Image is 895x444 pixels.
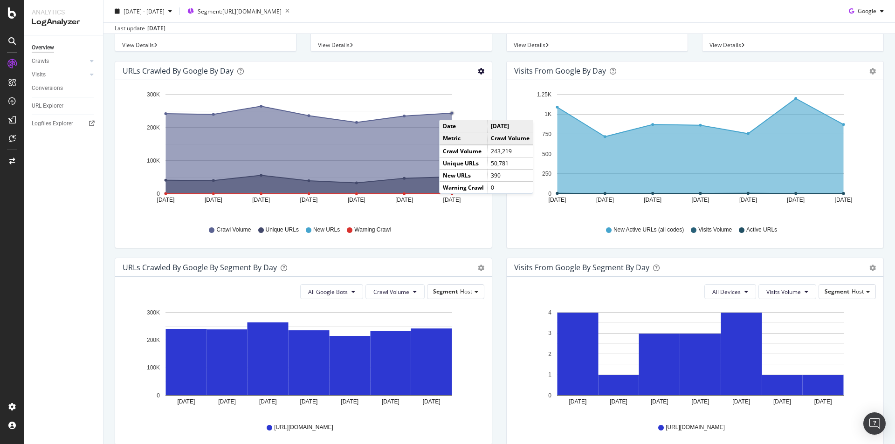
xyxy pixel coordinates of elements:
[157,197,175,203] text: [DATE]
[440,132,488,145] td: Metric
[514,66,606,75] div: Visits from Google by day
[869,68,876,75] div: gear
[382,398,399,405] text: [DATE]
[252,197,270,203] text: [DATE]
[313,226,340,234] span: New URLs
[423,398,441,405] text: [DATE]
[835,197,853,203] text: [DATE]
[709,41,741,49] span: View Details
[869,265,876,271] div: gear
[766,288,801,296] span: Visits Volume
[32,7,96,17] div: Analytics
[478,68,484,75] div: gear
[32,119,96,129] a: Logfiles Explorer
[814,398,832,405] text: [DATE]
[123,263,277,272] div: URLs Crawled by Google By Segment By Day
[32,43,96,53] a: Overview
[514,41,545,49] span: View Details
[348,197,365,203] text: [DATE]
[610,398,627,405] text: [DATE]
[365,284,425,299] button: Crawl Volume
[440,169,488,181] td: New URLs
[32,83,63,93] div: Conversions
[440,145,488,157] td: Crawl Volume
[32,70,46,80] div: Visits
[514,307,873,415] svg: A chart.
[259,398,277,405] text: [DATE]
[440,120,488,132] td: Date
[341,398,358,405] text: [DATE]
[32,56,49,66] div: Crawls
[488,181,533,193] td: 0
[32,101,63,111] div: URL Explorer
[122,41,154,49] span: View Details
[147,157,160,164] text: 100K
[549,197,566,203] text: [DATE]
[488,145,533,157] td: 243,219
[218,398,236,405] text: [DATE]
[773,398,791,405] text: [DATE]
[147,91,160,98] text: 300K
[712,288,741,296] span: All Devices
[123,307,481,415] svg: A chart.
[666,424,725,431] span: [URL][DOMAIN_NAME]
[157,392,160,399] text: 0
[644,197,661,203] text: [DATE]
[32,17,96,27] div: LogAnalyzer
[147,124,160,131] text: 200K
[542,131,551,137] text: 750
[569,398,586,405] text: [DATE]
[300,398,318,405] text: [DATE]
[318,41,350,49] span: View Details
[544,111,551,118] text: 1K
[858,7,876,15] span: Google
[542,151,551,157] text: 500
[548,309,551,316] text: 4
[825,287,849,295] span: Segment
[548,392,551,399] text: 0
[123,88,481,217] svg: A chart.
[123,66,234,75] div: URLs Crawled by Google by day
[147,365,160,371] text: 100K
[274,424,333,431] span: [URL][DOMAIN_NAME]
[698,226,732,234] span: Visits Volume
[488,157,533,169] td: 50,781
[488,132,533,145] td: Crawl Volume
[542,171,551,177] text: 250
[460,287,472,295] span: Host
[758,284,816,299] button: Visits Volume
[704,284,756,299] button: All Devices
[488,169,533,181] td: 390
[184,4,293,19] button: Segment:[URL][DOMAIN_NAME]
[216,226,251,234] span: Crawl Volume
[354,226,391,234] span: Warning Crawl
[488,120,533,132] td: [DATE]
[514,88,873,217] svg: A chart.
[32,70,87,80] a: Visits
[124,7,165,15] span: [DATE] - [DATE]
[739,197,757,203] text: [DATE]
[157,191,160,197] text: 0
[537,91,551,98] text: 1.25K
[732,398,750,405] text: [DATE]
[147,24,165,33] div: [DATE]
[548,371,551,378] text: 1
[787,197,805,203] text: [DATE]
[852,287,864,295] span: Host
[115,24,165,33] div: Last update
[111,4,176,19] button: [DATE] - [DATE]
[692,398,709,405] text: [DATE]
[440,157,488,169] td: Unique URLs
[433,287,458,295] span: Segment
[300,197,318,203] text: [DATE]
[395,197,413,203] text: [DATE]
[32,83,96,93] a: Conversions
[596,197,614,203] text: [DATE]
[440,181,488,193] td: Warning Crawl
[845,4,888,19] button: Google
[478,265,484,271] div: gear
